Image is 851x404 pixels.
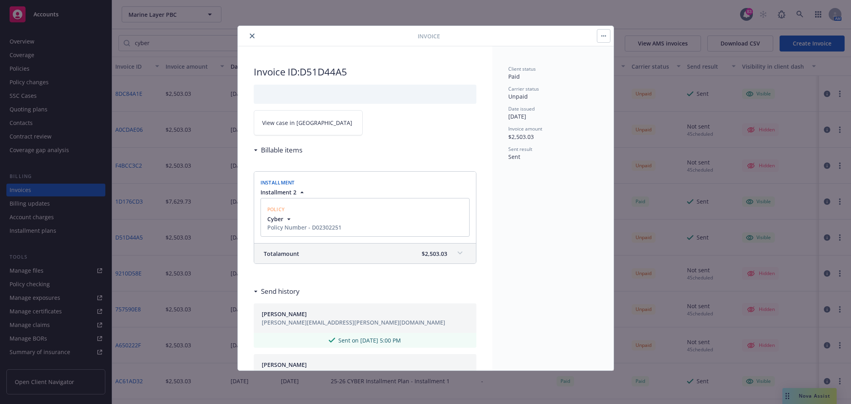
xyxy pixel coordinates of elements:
div: Send history [254,286,300,297]
span: Total amount [264,250,299,258]
span: Sent on [DATE] 5:00 PM [338,336,401,345]
button: [PERSON_NAME] [262,310,445,318]
h3: Send history [261,286,300,297]
span: Invoice amount [508,125,542,132]
span: [PERSON_NAME] [262,310,307,318]
span: [PERSON_NAME] [262,360,307,369]
span: $2,503.03 [508,133,534,141]
span: Cyber [267,215,283,223]
span: Client status [508,65,536,72]
span: Sent result [508,146,532,152]
div: Billable items [254,145,302,155]
span: Installment 2 [261,188,296,196]
span: Installment [261,179,295,186]
span: $2,503.03 [422,250,447,258]
span: Invoice [418,32,440,40]
button: close [247,31,257,41]
span: Sent [508,153,520,160]
a: View case in [GEOGRAPHIC_DATA] [254,110,363,135]
span: Unpaid [508,93,528,100]
span: [DATE] [508,113,526,120]
span: Policy [267,206,285,213]
div: [PERSON_NAME][EMAIL_ADDRESS][PERSON_NAME][DOMAIN_NAME] [262,318,445,327]
span: Carrier status [508,85,539,92]
h3: Billable items [261,145,302,155]
button: Installment 2 [261,188,306,196]
div: Totalamount$2,503.03 [254,244,476,263]
button: Cyber [267,215,342,223]
span: View case in [GEOGRAPHIC_DATA] [262,119,352,127]
div: Policy Number - D02302251 [267,223,342,232]
span: Date issued [508,105,535,112]
div: [PERSON_NAME][EMAIL_ADDRESS][PERSON_NAME][DOMAIN_NAME] [262,369,445,377]
button: [PERSON_NAME] [262,360,445,369]
h2: Invoice ID: D51D44A5 [254,65,476,78]
span: Paid [508,73,520,80]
